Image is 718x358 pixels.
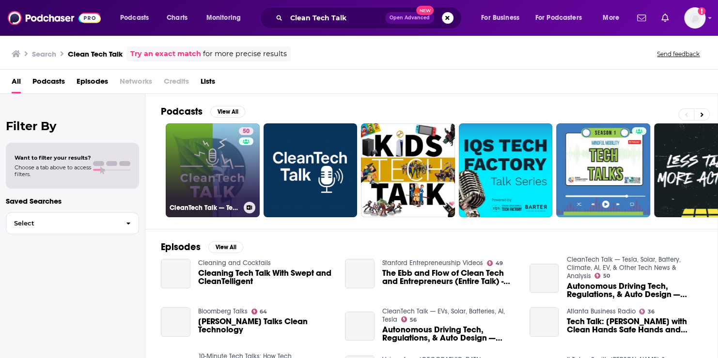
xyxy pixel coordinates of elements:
span: 64 [260,310,267,314]
span: 50 [243,127,250,136]
button: open menu [529,10,596,26]
h2: Filter By [6,119,139,133]
span: Credits [164,74,189,93]
a: The Ebb and Flow of Clean Tech and Entrepreneurs (Entire Talk) - Carlos Perea (Miox) [382,269,518,285]
a: Tech Talk: Chris Hermann with Clean Hands Safe Hands and Atandra Burman with RCE [530,307,559,337]
a: Podcasts [32,74,65,93]
span: Charts [167,11,187,25]
h2: Podcasts [161,105,203,118]
a: The Ebb and Flow of Clean Tech and Entrepreneurs (Entire Talk) - Carlos Perea (Miox) [345,259,375,288]
span: for more precise results [203,48,287,60]
span: Podcasts [120,11,149,25]
a: Cleaning Tech Talk With Swept and CleanTelligent [198,269,334,285]
span: Autonomous Driving Tech, Regulations, & Auto Design — CleanTech Talk with [PERSON_NAME]'s [PERSON... [566,282,702,298]
a: Show notifications dropdown [657,10,672,26]
button: View All [210,106,245,118]
a: 50CleanTech Talk — Tesla, Solar, Battery, Climate, AI, EV, & Other Tech News & Analysis [166,123,260,217]
input: Search podcasts, credits, & more... [286,10,385,26]
span: 36 [648,310,655,314]
span: New [416,6,434,15]
span: Networks [120,74,152,93]
button: open menu [474,10,531,26]
h2: Episodes [161,241,201,253]
a: 56 [401,316,417,322]
button: open menu [596,10,631,26]
a: Lists [201,74,215,93]
button: Select [6,212,139,234]
button: Open AdvancedNew [385,12,434,24]
a: 64 [251,309,267,314]
a: Autonomous Driving Tech, Regulations, & Auto Design — CleanTech Talk with Cruise's Robert Grant [382,326,518,342]
a: Atlanta Business Radio [566,307,635,315]
a: Cleaning Tech Talk With Swept and CleanTelligent [161,259,190,288]
span: For Podcasters [535,11,582,25]
a: Autonomous Driving Tech, Regulations, & Auto Design — CleanTech Talk with Cruise's Robert Grant [530,264,559,293]
a: 36 [639,309,655,314]
span: Open Advanced [390,15,430,20]
span: For Business [481,11,519,25]
a: All [12,74,21,93]
a: Stanford Entrepreneurship Videos [382,259,483,267]
span: Select [6,220,118,226]
span: 56 [410,318,417,322]
a: Autonomous Driving Tech, Regulations, & Auto Design — CleanTech Talk with Cruise's Robert Grant [345,312,375,341]
a: Show notifications dropdown [633,10,650,26]
a: PodcastsView All [161,105,245,118]
button: open menu [200,10,253,26]
button: Send feedback [654,50,702,58]
span: [PERSON_NAME] Talks Clean Technology [198,317,334,334]
span: The Ebb and Flow of Clean Tech and Entrepreneurs (Entire Talk) - [PERSON_NAME] (Miox) [382,269,518,285]
a: Episodes [77,74,108,93]
span: More [603,11,619,25]
h3: Clean Tech Talk [68,49,123,59]
a: Daniel Lurie Talks Clean Technology [198,317,334,334]
span: Want to filter your results? [15,154,91,161]
button: View All [208,241,243,253]
span: Monitoring [206,11,241,25]
button: open menu [113,10,161,26]
h3: Search [32,49,56,59]
span: Choose a tab above to access filters. [15,164,91,178]
a: EpisodesView All [161,241,243,253]
a: 49 [487,260,503,266]
h3: CleanTech Talk — Tesla, Solar, Battery, Climate, AI, EV, & Other Tech News & Analysis [170,204,240,212]
a: CleanTech Talk — Tesla, Solar, Battery, Climate, AI, EV, & Other Tech News & Analysis [566,255,680,280]
a: Cleaning and Cocktails [198,259,271,267]
span: 50 [603,274,610,278]
a: Autonomous Driving Tech, Regulations, & Auto Design — CleanTech Talk with Cruise's Robert Grant [566,282,702,298]
a: Bloomberg Talks [198,307,248,315]
span: 49 [496,261,503,266]
a: Try an exact match [130,48,201,60]
a: Daniel Lurie Talks Clean Technology [161,307,190,337]
div: Search podcasts, credits, & more... [269,7,471,29]
a: 50 [239,127,253,135]
p: Saved Searches [6,196,139,206]
a: Tech Talk: Chris Hermann with Clean Hands Safe Hands and Atandra Burman with RCE [566,317,702,334]
img: Podchaser - Follow, Share and Rate Podcasts [8,9,101,27]
a: 50 [594,273,610,279]
button: Show profile menu [684,7,705,29]
a: CleanTech Talk — EVs, Solar, Batteries, AI, Tesla [382,307,505,324]
img: User Profile [684,7,705,29]
svg: Add a profile image [698,7,705,15]
span: Autonomous Driving Tech, Regulations, & Auto Design — CleanTech Talk with [PERSON_NAME]'s [PERSON... [382,326,518,342]
span: Logged in as roneledotsonRAD [684,7,705,29]
a: Charts [160,10,193,26]
span: Tech Talk: [PERSON_NAME] with Clean Hands Safe Hands and [PERSON_NAME] with RCE [566,317,702,334]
